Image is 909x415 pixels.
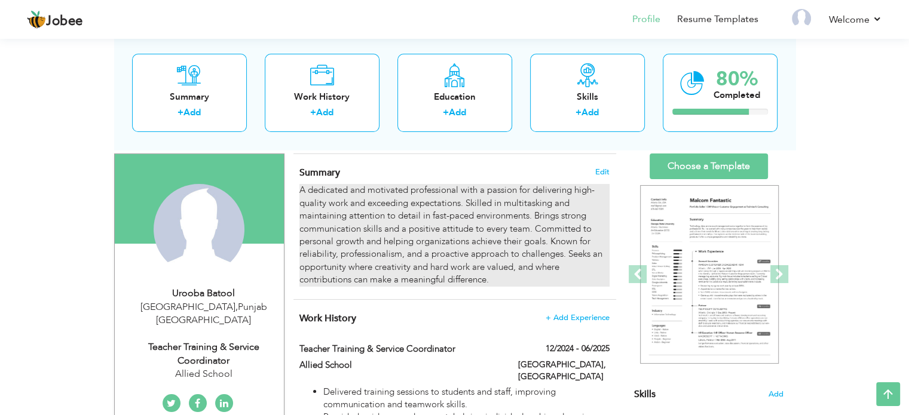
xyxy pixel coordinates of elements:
[323,386,609,411] li: Delivered training sessions to students and staff, improving communication and teamwork skills.
[299,312,609,324] h4: This helps to show the companies you have worked for.
[154,184,244,275] img: Urooba Batool
[581,107,599,119] a: Add
[310,107,316,119] label: +
[540,91,635,103] div: Skills
[632,13,660,26] a: Profile
[183,107,201,119] a: Add
[299,166,340,179] span: Summary
[714,89,760,102] div: Completed
[299,312,356,325] span: Work History
[27,10,46,29] img: jobee.io
[650,153,768,179] a: Choose a Template
[235,300,238,313] span: ,
[124,340,284,368] div: Teacher Training & Service Coordinator
[677,13,758,26] a: Resume Templates
[142,91,237,103] div: Summary
[27,10,83,29] a: Jobee
[449,107,466,119] a: Add
[124,300,284,328] div: [GEOGRAPHIC_DATA] Punjab [GEOGRAPHIC_DATA]
[274,91,370,103] div: Work History
[299,167,609,179] h4: Adding a summary is a quick and easy way to highlight your experience and interests.
[124,287,284,300] div: Urooba Batool
[299,184,609,286] div: A dedicated and motivated professional with a passion for delivering high-quality work and exceed...
[124,367,284,381] div: Allied School
[546,343,610,355] label: 12/2024 - 06/2025
[299,343,500,355] label: Teacher Training & Service Coordinator
[546,313,610,322] span: + Add Experience
[634,388,656,401] span: Skills
[792,9,811,28] img: Profile Img
[576,107,581,119] label: +
[177,107,183,119] label: +
[299,359,500,371] label: Allied School
[316,107,333,119] a: Add
[518,359,610,383] label: [GEOGRAPHIC_DATA], [GEOGRAPHIC_DATA]
[46,15,83,28] span: Jobee
[595,168,610,176] span: Edit
[769,389,783,400] span: Add
[714,69,760,89] div: 80%
[829,13,882,27] a: Welcome
[407,91,503,103] div: Education
[443,107,449,119] label: +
